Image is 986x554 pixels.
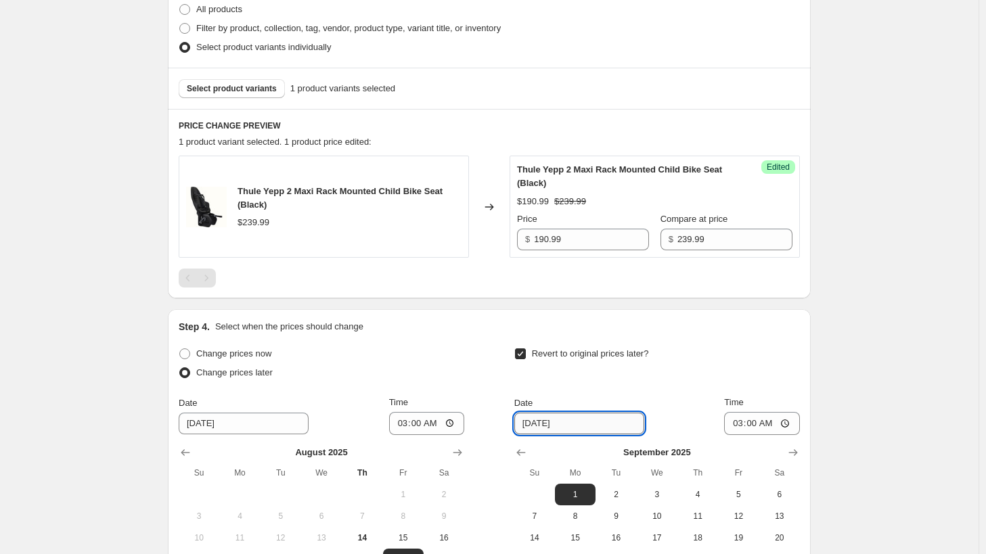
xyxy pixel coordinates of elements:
[596,462,636,484] th: Tuesday
[424,484,464,505] button: Saturday August 2 2025
[554,195,586,208] strike: $239.99
[388,467,418,478] span: Fr
[767,162,790,172] span: Edited
[429,511,459,522] span: 9
[179,413,309,434] input: 8/14/2025
[555,484,596,505] button: Monday September 1 2025
[266,511,296,522] span: 5
[225,532,254,543] span: 11
[784,443,803,462] button: Show next month, October 2025
[179,320,210,333] h2: Step 4.
[683,467,713,478] span: Th
[517,214,537,224] span: Price
[718,527,759,549] button: Friday September 19 2025
[301,505,342,527] button: Wednesday August 6 2025
[514,462,555,484] th: Sunday
[196,367,273,377] span: Change prices later
[424,505,464,527] button: Saturday August 9 2025
[759,484,800,505] button: Saturday September 6 2025
[637,527,677,549] button: Wednesday September 17 2025
[184,532,214,543] span: 10
[723,489,753,500] span: 5
[424,527,464,549] button: Saturday August 16 2025
[759,505,800,527] button: Saturday September 13 2025
[514,413,644,434] input: 8/14/2025
[514,505,555,527] button: Sunday September 7 2025
[560,532,590,543] span: 15
[601,467,631,478] span: Tu
[514,527,555,549] button: Sunday September 14 2025
[660,214,728,224] span: Compare at price
[187,83,277,94] span: Select product variants
[683,511,713,522] span: 11
[179,269,216,287] nav: Pagination
[261,505,301,527] button: Tuesday August 5 2025
[601,489,631,500] span: 2
[765,467,794,478] span: Sa
[388,511,418,522] span: 8
[261,462,301,484] th: Tuesday
[560,467,590,478] span: Mo
[596,505,636,527] button: Tuesday September 9 2025
[219,505,260,527] button: Monday August 4 2025
[342,462,382,484] th: Thursday
[637,484,677,505] button: Wednesday September 3 2025
[225,511,254,522] span: 4
[179,505,219,527] button: Sunday August 3 2025
[520,467,550,478] span: Su
[517,164,722,188] span: Thule Yepp 2 Maxi Rack Mounted Child Bike Seat (Black)
[520,532,550,543] span: 14
[186,187,227,227] img: ThuleYeppMaxi2ChildBikeSeatBlack6338_1_1_80x.jpg
[383,462,424,484] th: Friday
[388,532,418,543] span: 15
[601,532,631,543] span: 16
[424,462,464,484] th: Saturday
[347,467,377,478] span: Th
[555,527,596,549] button: Monday September 15 2025
[179,462,219,484] th: Sunday
[383,484,424,505] button: Friday August 1 2025
[560,511,590,522] span: 8
[765,489,794,500] span: 6
[184,467,214,478] span: Su
[677,484,718,505] button: Thursday September 4 2025
[683,489,713,500] span: 4
[196,42,331,52] span: Select product variants individually
[718,462,759,484] th: Friday
[342,527,382,549] button: Today Thursday August 14 2025
[179,79,285,98] button: Select product variants
[307,467,336,478] span: We
[429,467,459,478] span: Sa
[196,4,242,14] span: All products
[176,443,195,462] button: Show previous month, July 2025
[723,467,753,478] span: Fr
[765,511,794,522] span: 13
[215,320,363,333] p: Select when the prices should change
[596,527,636,549] button: Tuesday September 16 2025
[677,527,718,549] button: Thursday September 18 2025
[677,505,718,527] button: Thursday September 11 2025
[560,489,590,500] span: 1
[179,137,372,147] span: 1 product variant selected. 1 product price edited:
[723,511,753,522] span: 12
[683,532,713,543] span: 18
[429,489,459,500] span: 2
[238,216,269,229] div: $239.99
[301,527,342,549] button: Wednesday August 13 2025
[759,462,800,484] th: Saturday
[669,234,673,244] span: $
[642,467,672,478] span: We
[723,532,753,543] span: 19
[219,527,260,549] button: Monday August 11 2025
[512,443,531,462] button: Show previous month, August 2025
[342,505,382,527] button: Thursday August 7 2025
[514,398,533,408] span: Date
[219,462,260,484] th: Monday
[261,527,301,549] button: Tuesday August 12 2025
[555,505,596,527] button: Monday September 8 2025
[179,398,197,408] span: Date
[388,489,418,500] span: 1
[601,511,631,522] span: 9
[307,532,336,543] span: 13
[718,505,759,527] button: Friday September 12 2025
